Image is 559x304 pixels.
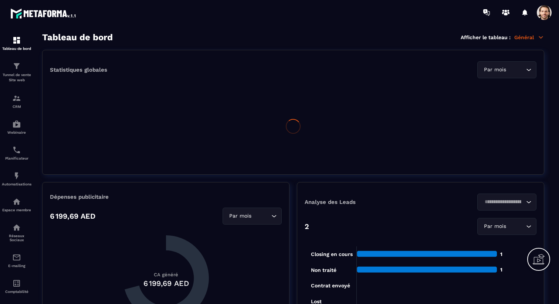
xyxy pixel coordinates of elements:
[12,253,21,262] img: email
[311,267,336,273] tspan: Non traité
[227,212,253,220] span: Par mois
[2,114,31,140] a: automationsautomationsWebinaire
[508,66,524,74] input: Search for option
[2,234,31,242] p: Réseaux Sociaux
[2,72,31,83] p: Tunnel de vente Site web
[12,223,21,232] img: social-network
[223,208,282,225] div: Search for option
[12,120,21,129] img: automations
[482,198,524,206] input: Search for option
[514,34,544,41] p: Général
[2,208,31,212] p: Espace membre
[2,182,31,186] p: Automatisations
[12,171,21,180] img: automations
[2,156,31,160] p: Planificateur
[12,279,21,288] img: accountant
[50,66,107,73] p: Statistiques globales
[2,56,31,88] a: formationformationTunnel de vente Site web
[477,61,536,78] div: Search for option
[2,273,31,299] a: accountantaccountantComptabilité
[50,194,282,200] p: Dépenses publicitaire
[12,197,21,206] img: automations
[2,130,31,134] p: Webinaire
[311,283,350,289] tspan: Contrat envoyé
[12,62,21,71] img: formation
[42,32,113,42] h3: Tableau de bord
[2,30,31,56] a: formationformationTableau de bord
[461,34,511,40] p: Afficher le tableau :
[12,36,21,45] img: formation
[2,166,31,192] a: automationsautomationsAutomatisations
[305,222,309,231] p: 2
[253,212,270,220] input: Search for option
[2,105,31,109] p: CRM
[50,212,95,221] p: 6 199,69 AED
[482,66,508,74] span: Par mois
[2,140,31,166] a: schedulerschedulerPlanificateur
[477,194,536,211] div: Search for option
[2,264,31,268] p: E-mailing
[2,47,31,51] p: Tableau de bord
[311,251,353,257] tspan: Closing en cours
[2,192,31,218] a: automationsautomationsEspace membre
[305,199,421,205] p: Analyse des Leads
[12,94,21,103] img: formation
[2,247,31,273] a: emailemailE-mailing
[2,218,31,247] a: social-networksocial-networkRéseaux Sociaux
[508,222,524,230] input: Search for option
[2,88,31,114] a: formationformationCRM
[482,222,508,230] span: Par mois
[12,146,21,154] img: scheduler
[477,218,536,235] div: Search for option
[2,290,31,294] p: Comptabilité
[10,7,77,20] img: logo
